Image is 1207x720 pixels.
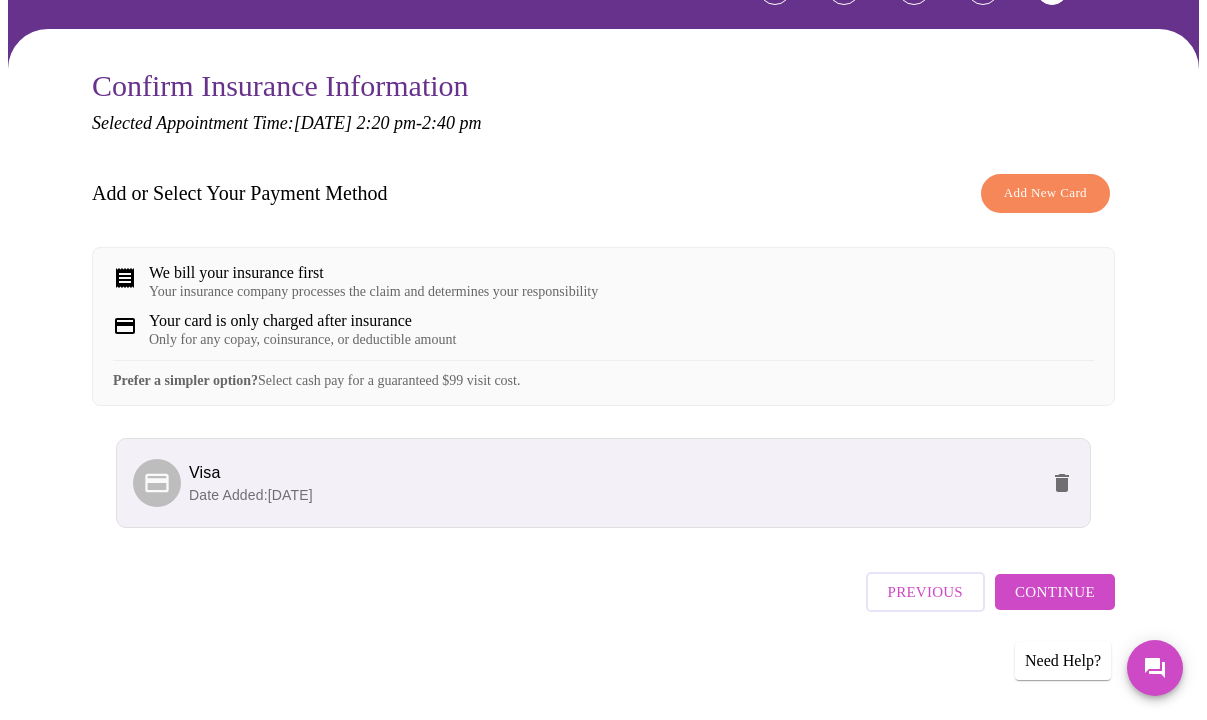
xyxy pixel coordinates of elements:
h3: Add or Select Your Payment Method [92,182,388,205]
button: Continue [995,574,1115,610]
div: We bill your insurance first [149,264,598,282]
div: Select cash pay for a guaranteed $99 visit cost. [113,360,1094,389]
div: Need Help? [1015,642,1111,680]
div: Your insurance company processes the claim and determines your responsibility [149,284,598,300]
button: Add New Card [981,174,1110,213]
span: Continue [1015,579,1095,605]
span: Add New Card [1004,182,1087,205]
strong: Prefer a simpler option? [113,373,258,388]
h3: Confirm Insurance Information [92,69,1115,103]
span: Visa [189,464,220,481]
button: Messages [1127,640,1183,696]
div: Only for any copay, coinsurance, or deductible amount [149,332,456,348]
span: Previous [888,579,963,605]
button: delete [1038,459,1086,507]
span: Date Added: [DATE] [189,487,313,503]
em: Selected Appointment Time: [DATE] 2:20 pm - 2:40 pm [92,113,481,133]
div: Your card is only charged after insurance [149,312,456,330]
button: Previous [866,572,985,612]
